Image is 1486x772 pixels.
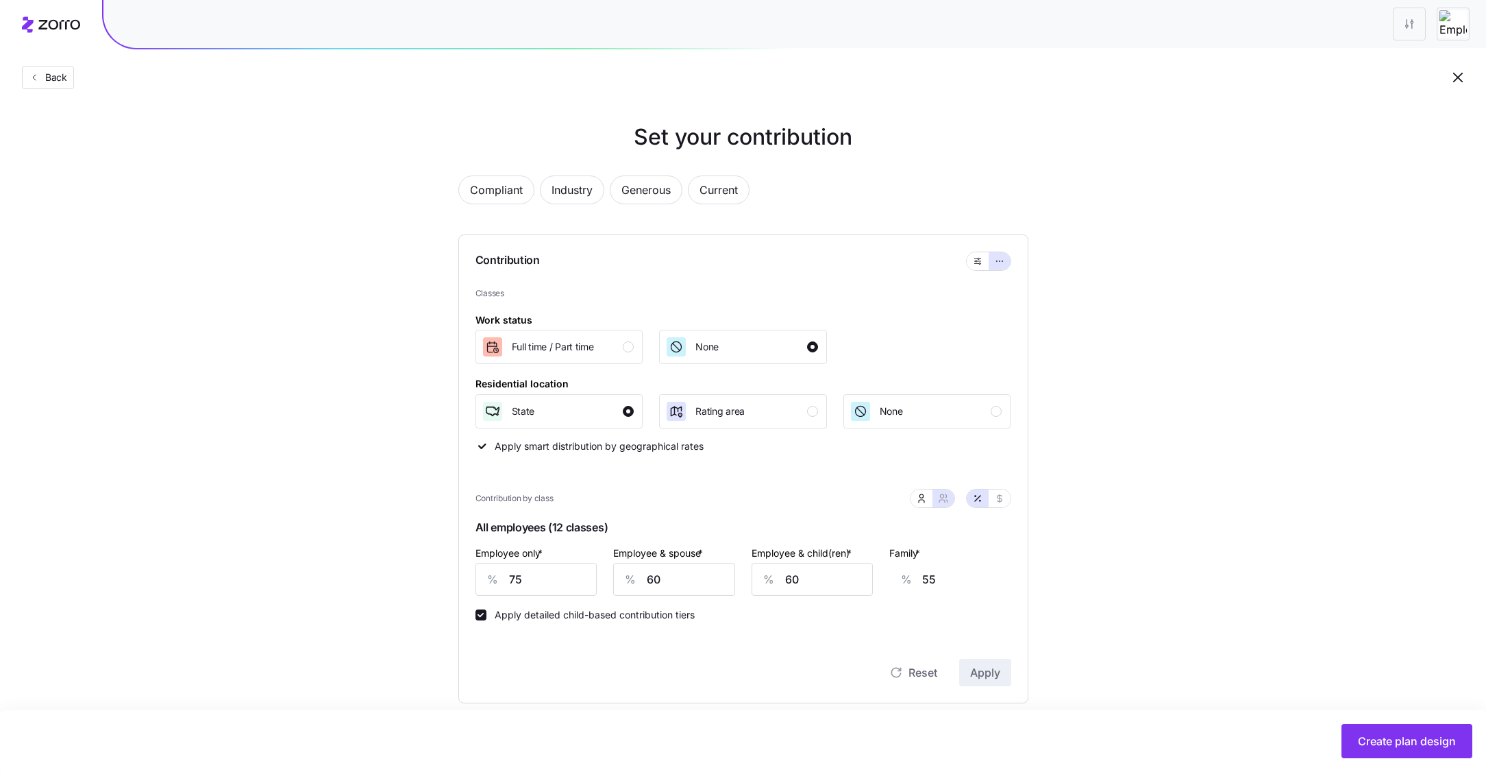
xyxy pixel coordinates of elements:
[475,287,1011,300] span: Classes
[908,664,937,681] span: Reset
[695,340,719,354] span: None
[889,546,923,561] label: Family
[475,492,554,505] span: Contribution by class
[970,664,1000,681] span: Apply
[540,176,604,204] button: Industry
[688,176,750,204] button: Current
[40,71,67,84] span: Back
[699,176,738,204] span: Current
[613,546,706,561] label: Employee & spouse
[486,610,695,620] label: Apply detailed child-based contribution tiers
[22,66,74,89] button: Back
[475,546,545,561] label: Employee only
[512,340,594,354] span: Full time / Part time
[880,405,903,418] span: None
[621,176,671,204] span: Generous
[752,564,785,595] div: %
[475,252,540,271] span: Contribution
[695,405,745,418] span: Rating area
[922,563,1044,596] input: -
[878,659,948,686] button: Reset
[610,176,682,204] button: Generous
[476,564,509,595] div: %
[475,313,532,328] div: Work status
[470,176,523,204] span: Compliant
[959,659,1011,686] button: Apply
[1439,10,1467,38] img: Employer logo
[552,176,593,204] span: Industry
[1341,724,1472,758] button: Create plan design
[404,121,1083,154] h1: Set your contribution
[475,516,1011,544] span: All employees (12 classes)
[458,176,534,204] button: Compliant
[1358,733,1456,749] span: Create plan design
[752,546,854,561] label: Employee & child(ren)
[475,376,569,391] div: Residential location
[890,564,923,595] div: %
[512,405,535,418] span: State
[614,564,647,595] div: %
